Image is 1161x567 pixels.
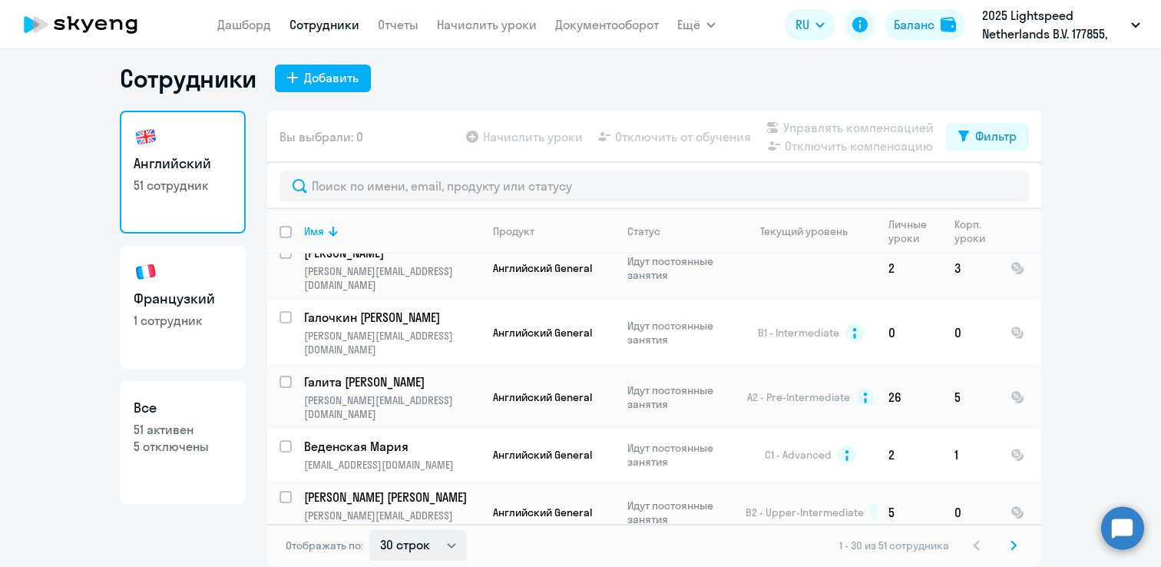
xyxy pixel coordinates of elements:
[876,429,942,480] td: 2
[627,441,733,469] p: Идут постоянные занятия
[289,17,359,32] a: Сотрудники
[974,6,1148,43] button: 2025 Lightspeed Netherlands B.V. 177855, [GEOGRAPHIC_DATA], ООО
[746,224,875,238] div: Текущий уровень
[304,458,480,472] p: [EMAIL_ADDRESS][DOMAIN_NAME]
[304,309,480,326] a: Галочкин [PERSON_NAME]
[627,319,733,346] p: Идут постоянные занятия
[795,15,809,34] span: RU
[134,289,232,309] h3: Французкий
[876,480,942,545] td: 5
[275,65,371,92] button: Добавить
[134,421,232,438] p: 51 активен
[627,499,733,526] p: Идут постоянные занятия
[946,123,1029,151] button: Фильтр
[120,63,256,94] h1: Сотрудники
[304,329,480,356] p: [PERSON_NAME][EMAIL_ADDRESS][DOMAIN_NAME]
[437,17,537,32] a: Начислить уроки
[120,381,246,504] a: Все51 активен5 отключены
[627,254,733,282] p: Идут постоянные занятия
[493,390,592,404] span: Английский General
[493,326,592,340] span: Английский General
[627,383,733,411] p: Идут постоянные занятия
[941,17,956,32] img: balance
[493,224,534,238] div: Продукт
[279,171,1029,201] input: Поиск по имени, email, продукту или статусу
[304,373,480,390] a: Галита [PERSON_NAME]
[378,17,418,32] a: Отчеты
[304,509,480,536] p: [PERSON_NAME][EMAIL_ADDRESS][PERSON_NAME][DOMAIN_NAME]
[677,9,716,40] button: Ещё
[304,489,478,506] p: [PERSON_NAME] [PERSON_NAME]
[942,480,998,545] td: 0
[134,124,158,149] img: english
[493,448,592,462] span: Английский General
[785,9,835,40] button: RU
[304,393,480,421] p: [PERSON_NAME][EMAIL_ADDRESS][DOMAIN_NAME]
[304,224,480,238] div: Имя
[279,128,363,146] span: Вы выбрали: 0
[555,17,659,32] a: Документооборот
[304,373,478,390] p: Галита [PERSON_NAME]
[304,309,478,326] p: Галочкин [PERSON_NAME]
[304,438,478,455] p: Веденская Мария
[304,438,480,455] a: Веденская Мария
[134,177,232,194] p: 51 сотрудник
[304,224,324,238] div: Имя
[134,260,158,284] img: french
[942,300,998,365] td: 0
[839,539,949,552] span: 1 - 30 из 51 сотрудника
[885,9,965,40] button: Балансbalance
[134,312,232,329] p: 1 сотрудник
[134,438,232,455] p: 5 отключены
[975,127,1017,145] div: Фильтр
[493,506,592,519] span: Английский General
[120,246,246,369] a: Французкий1 сотрудник
[888,217,941,245] div: Личные уроки
[134,398,232,418] h3: Все
[760,224,848,238] div: Текущий уровень
[894,15,934,34] div: Баланс
[765,448,832,462] span: C1 - Advanced
[982,6,1125,43] p: 2025 Lightspeed Netherlands B.V. 177855, [GEOGRAPHIC_DATA], ООО
[304,68,359,87] div: Добавить
[876,300,942,365] td: 0
[747,390,850,404] span: A2 - Pre-Intermediate
[286,539,363,552] span: Отображать по:
[627,224,660,238] div: Статус
[954,217,997,245] div: Корп. уроки
[217,17,271,32] a: Дашборд
[120,111,246,234] a: Английский51 сотрудник
[942,365,998,429] td: 5
[876,365,942,429] td: 26
[304,264,480,292] p: [PERSON_NAME][EMAIL_ADDRESS][DOMAIN_NAME]
[493,261,592,275] span: Английский General
[942,236,998,300] td: 3
[134,154,232,174] h3: Английский
[746,506,864,519] span: B2 - Upper-Intermediate
[942,429,998,480] td: 1
[758,326,839,340] span: B1 - Intermediate
[677,15,700,34] span: Ещё
[876,236,942,300] td: 2
[304,489,480,506] a: [PERSON_NAME] [PERSON_NAME]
